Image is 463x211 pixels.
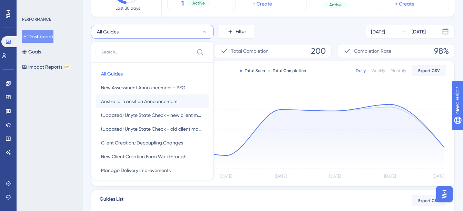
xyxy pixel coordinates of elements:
span: New Assessment Announcement - PEG [101,83,185,92]
span: Export CSV [418,68,440,73]
div: Daily [356,68,366,73]
button: Export CSV [412,65,446,76]
button: Client Creation/Decoupling Changes [95,136,209,150]
div: [DATE] [371,28,385,36]
span: Total Completion [231,47,269,55]
button: Manage Delivery Improvements [95,163,209,177]
tspan: [DATE] [384,174,396,179]
button: (Updated) Unyte State Check - old client management [95,122,209,136]
span: Filter [235,28,246,36]
button: Goals [22,46,41,58]
span: Export CSV [418,198,440,203]
span: Australia Transition Announcement [101,97,178,105]
span: 98% [434,46,449,57]
span: Guides List [100,195,123,207]
input: Search... [101,49,194,55]
span: Completion Rate [354,47,391,55]
tspan: [DATE] [275,174,286,179]
div: Weekly [371,68,385,73]
span: Last 30 days [115,6,140,11]
div: Total Completion [268,68,306,73]
div: [DATE] [412,28,426,36]
button: Australia Transition Announcement [95,94,209,108]
span: Active [192,0,205,6]
span: (Updated) Unyte State Check - old client management [101,125,204,133]
button: New Assessment Announcement - PEG [95,81,209,94]
button: New Client Creation Form Walkthrough [95,150,209,163]
span: Active [329,2,342,8]
span: 200 [311,46,326,57]
div: PERFORMANCE [22,17,51,22]
button: Impact ReportsBETA [22,61,70,73]
button: Export CSV [412,195,446,206]
div: BETA [64,65,70,69]
tspan: [DATE] [433,174,444,179]
tspan: [DATE] [329,174,341,179]
button: Dashboard [22,30,53,43]
button: Filter [219,25,254,39]
span: All Guides [101,70,123,78]
span: (Updated) Unyte State Check - new client management [101,111,204,119]
div: Monthly [391,68,406,73]
span: New Client Creation Form Walkthrough [101,152,187,161]
span: Need Help? [16,2,43,10]
span: Manage Delivery Improvements [101,166,171,174]
button: All Guides [95,67,209,81]
iframe: UserGuiding AI Assistant Launcher [434,184,455,204]
tspan: [DATE] [220,174,232,179]
div: Total Seen [240,68,265,73]
span: Client Creation/Decoupling Changes [101,139,183,147]
button: (Updated) Unyte State Check - new client management [95,108,209,122]
button: All Guides [91,25,214,39]
span: All Guides [97,28,119,36]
